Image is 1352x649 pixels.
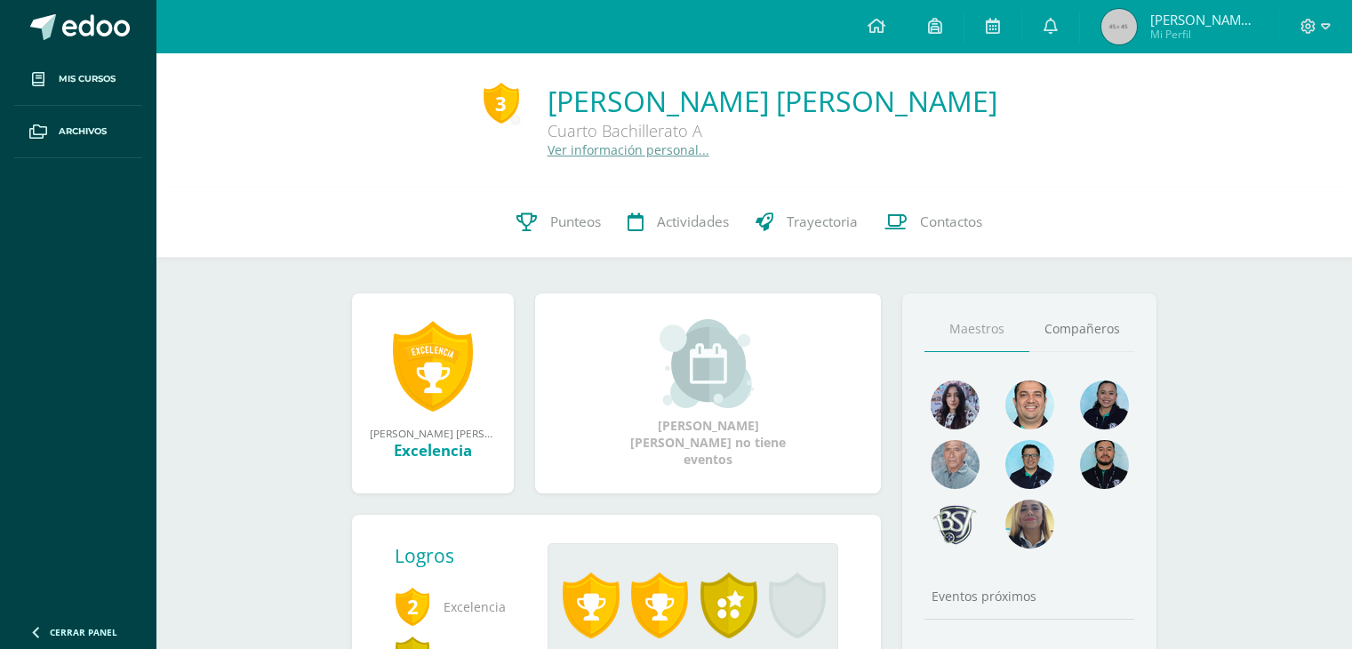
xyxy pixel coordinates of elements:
[370,426,496,440] div: [PERSON_NAME] [PERSON_NAME] obtuvo
[395,582,519,631] span: Excelencia
[614,187,742,258] a: Actividades
[548,141,709,158] a: Ver información personal...
[370,440,496,461] div: Excelencia
[1005,440,1054,489] img: d220431ed6a2715784848fdc026b3719.png
[1101,9,1137,44] img: 45x45
[620,319,797,468] div: [PERSON_NAME] [PERSON_NAME] no tiene eventos
[1005,500,1054,549] img: aa9857ee84d8eb936f6c1e33e7ea3df6.png
[742,187,871,258] a: Trayectoria
[14,53,142,106] a: Mis cursos
[931,440,980,489] img: 55ac31a88a72e045f87d4a648e08ca4b.png
[787,212,858,231] span: Trayectoria
[1150,27,1257,42] span: Mi Perfil
[395,543,533,568] div: Logros
[931,381,980,429] img: 31702bfb268df95f55e840c80866a926.png
[503,187,614,258] a: Punteos
[1005,381,1054,429] img: 677c00e80b79b0324b531866cf3fa47b.png
[395,586,430,627] span: 2
[484,83,519,124] div: 3
[14,106,142,158] a: Archivos
[1150,11,1257,28] span: [PERSON_NAME] [PERSON_NAME]
[660,319,756,408] img: event_small.png
[550,212,601,231] span: Punteos
[548,82,997,120] a: [PERSON_NAME] [PERSON_NAME]
[59,72,116,86] span: Mis cursos
[50,626,117,638] span: Cerrar panel
[657,212,729,231] span: Actividades
[931,500,980,549] img: d483e71d4e13296e0ce68ead86aec0b8.png
[1029,307,1134,352] a: Compañeros
[59,124,107,139] span: Archivos
[924,307,1029,352] a: Maestros
[1080,440,1129,489] img: 2207c9b573316a41e74c87832a091651.png
[924,588,1134,605] div: Eventos próximos
[548,120,997,141] div: Cuarto Bachillerato A
[871,187,996,258] a: Contactos
[1080,381,1129,429] img: 4fefb2d4df6ade25d47ae1f03d061a50.png
[920,212,982,231] span: Contactos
